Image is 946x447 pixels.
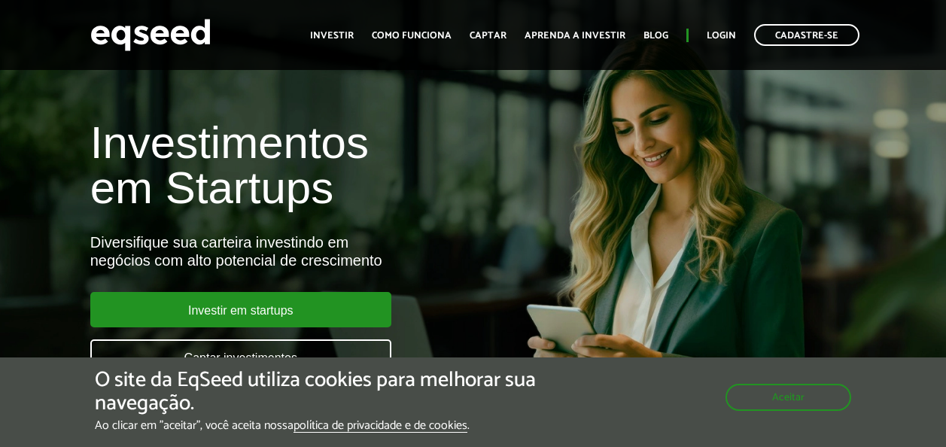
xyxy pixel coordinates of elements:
[90,15,211,55] img: EqSeed
[90,339,391,375] a: Captar investimentos
[725,384,851,411] button: Aceitar
[470,31,506,41] a: Captar
[294,420,467,433] a: política de privacidade e de cookies
[310,31,354,41] a: Investir
[90,292,391,327] a: Investir em startups
[707,31,736,41] a: Login
[525,31,625,41] a: Aprenda a investir
[90,120,541,211] h1: Investimentos em Startups
[95,369,549,415] h5: O site da EqSeed utiliza cookies para melhorar sua navegação.
[95,418,549,433] p: Ao clicar em "aceitar", você aceita nossa .
[643,31,668,41] a: Blog
[372,31,452,41] a: Como funciona
[90,233,541,269] div: Diversifique sua carteira investindo em negócios com alto potencial de crescimento
[754,24,859,46] a: Cadastre-se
